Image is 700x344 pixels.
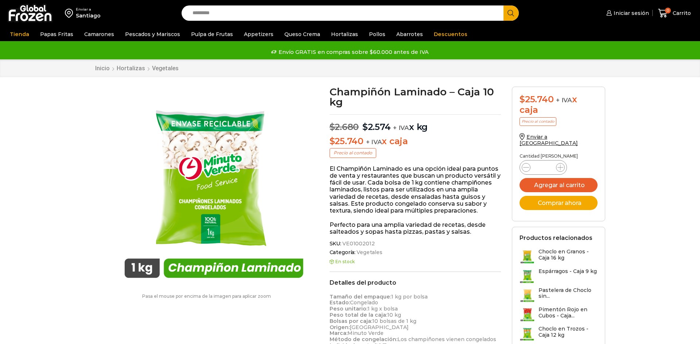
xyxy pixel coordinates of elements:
[393,124,409,131] span: + IVA
[36,27,77,41] a: Papas Fritas
[538,268,597,274] h3: Espárragos - Caja 9 kg
[330,136,335,146] span: $
[538,287,598,300] h3: Pastelera de Choclo sin...
[81,27,118,41] a: Camarones
[520,94,598,115] div: x caja
[330,221,501,235] p: Perfecto para una amplia variedad de recetas, desde salteados y sopas hasta pizzas, pastas y salsas.
[612,9,649,17] span: Iniciar sesión
[330,336,397,343] strong: Método de congelación:
[330,249,501,256] span: Categoría:
[520,234,592,241] h2: Productos relacionados
[330,293,391,300] strong: Tamaño del empaque:
[330,122,359,132] bdi: 2.680
[362,122,368,132] span: $
[327,27,362,41] a: Hortalizas
[6,27,33,41] a: Tienda
[114,87,314,286] img: cahmp-laminado
[520,287,598,303] a: Pastelera de Choclo sin...
[538,326,598,338] h3: Choclo en Trozos - Caja 12 kg
[330,136,501,147] p: x caja
[341,241,375,247] span: VE01002012
[366,138,382,146] span: + IVA
[240,27,277,41] a: Appetizers
[330,324,350,331] strong: Origen:
[95,65,179,72] nav: Breadcrumb
[536,162,550,173] input: Product quantity
[330,165,501,214] p: El Champiñón Laminado es una opción ideal para puntos de venta y restaurantes que buscan un produ...
[330,87,501,107] h1: Champiñón Laminado – Caja 10 kg
[538,307,598,319] h3: Pimentón Rojo en Cubos - Caja...
[330,136,363,146] bdi: 25.740
[330,114,501,133] p: x kg
[76,12,101,19] div: Santiago
[520,326,598,341] a: Choclo en Trozos - Caja 12 kg
[330,122,335,132] span: $
[520,268,597,284] a: Espárragos - Caja 9 kg
[95,65,110,72] a: Inicio
[520,196,598,210] button: Comprar ahora
[362,122,391,132] bdi: 2.574
[187,27,237,41] a: Pulpa de Frutas
[281,27,324,41] a: Queso Crema
[121,27,184,41] a: Pescados y Mariscos
[65,7,76,19] img: address-field-icon.svg
[330,305,367,312] strong: Peso unitario:
[330,241,501,247] span: SKU:
[116,65,145,72] a: Hortalizas
[330,299,350,306] strong: Estado:
[556,96,572,104] span: + IVA
[520,154,598,159] p: Cantidad [PERSON_NAME]
[520,117,556,126] p: Precio al contado
[152,65,179,72] a: Vegetales
[365,27,389,41] a: Pollos
[76,7,101,12] div: Enviar a
[520,307,598,322] a: Pimentón Rojo en Cubos - Caja...
[330,312,387,318] strong: Peso total de la caja:
[330,279,501,286] h2: Detalles del producto
[520,249,598,264] a: Choclo en Granos - Caja 16 kg
[520,134,578,146] a: Enviar a [GEOGRAPHIC_DATA]
[665,8,671,13] span: 0
[330,318,372,324] strong: Bolsas por caja:
[520,94,553,104] bdi: 25.740
[330,330,347,336] strong: Marca:
[430,27,471,41] a: Descuentos
[503,5,519,21] button: Search button
[393,27,427,41] a: Abarrotes
[330,148,376,158] p: Precio al contado
[520,94,525,104] span: $
[656,5,693,22] a: 0 Carrito
[604,6,649,20] a: Iniciar sesión
[95,294,319,299] p: Pasa el mouse por encima de la imagen para aplicar zoom
[520,178,598,192] button: Agregar al carrito
[355,249,382,256] a: Vegetales
[538,249,598,261] h3: Choclo en Granos - Caja 16 kg
[330,259,501,264] p: En stock
[671,9,691,17] span: Carrito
